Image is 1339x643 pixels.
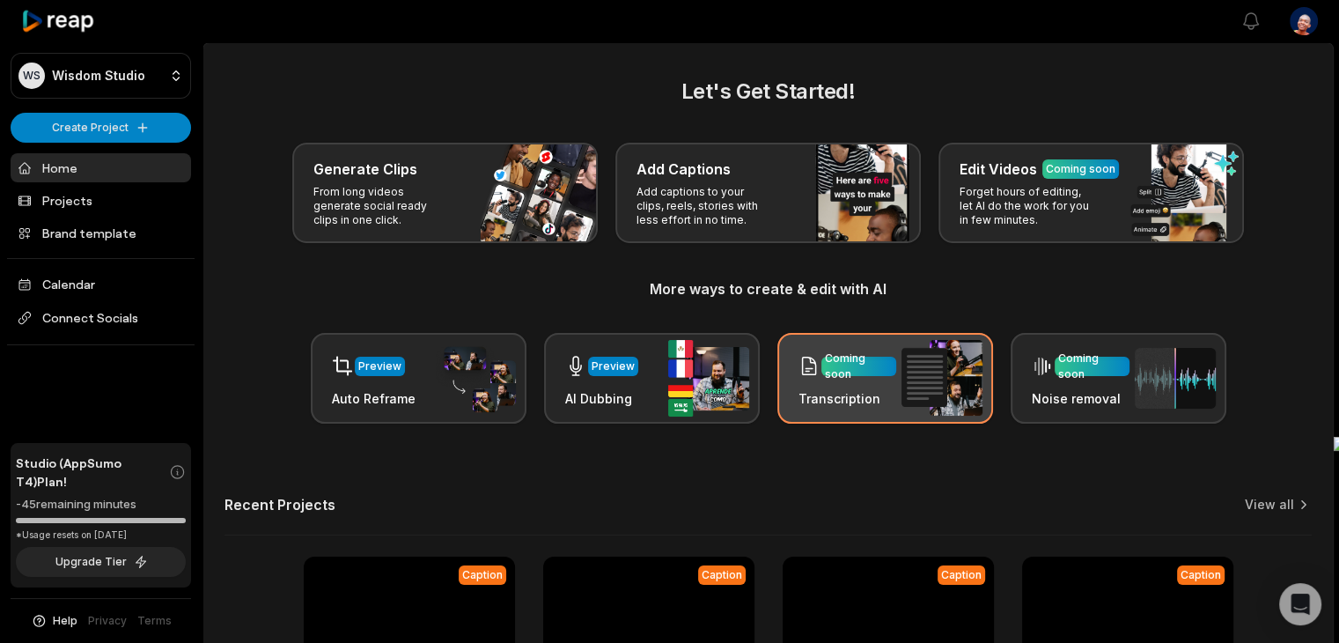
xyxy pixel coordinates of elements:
span: Studio (AppSumo T4) Plan! [16,454,169,491]
div: Preview [592,358,635,374]
img: noise_removal.png [1135,348,1216,409]
img: ai_dubbing.png [668,340,749,417]
h3: Auto Reframe [332,389,416,408]
button: Create Project [11,113,191,143]
div: -45 remaining minutes [16,496,186,514]
div: *Usage resets on [DATE] [16,528,186,542]
div: Coming soon [825,351,893,382]
div: Coming soon [1058,351,1126,382]
p: Wisdom Studio [52,68,145,84]
h3: Transcription [798,389,896,408]
div: Coming soon [1046,161,1115,177]
button: Upgrade Tier [16,547,186,577]
p: Forget hours of editing, let AI do the work for you in few minutes. [960,185,1096,227]
span: Help [53,613,77,629]
a: Projects [11,186,191,215]
p: Add captions to your clips, reels, stories with less effort in no time. [636,185,773,227]
h3: Noise removal [1032,389,1129,408]
a: View all [1245,496,1294,514]
div: WS [18,63,45,89]
button: Help [31,613,77,629]
h3: Edit Videos [960,159,1037,180]
img: auto_reframe.png [435,344,516,413]
h3: AI Dubbing [565,389,638,408]
a: Brand template [11,218,191,248]
a: Calendar [11,270,191,299]
h2: Recent Projects [224,496,335,514]
p: From long videos generate social ready clips in one click. [313,185,450,227]
a: Terms [137,613,172,629]
div: Open Intercom Messenger [1279,583,1321,625]
h3: Add Captions [636,159,731,180]
img: transcription.png [901,340,982,416]
a: Privacy [88,613,127,629]
h3: Generate Clips [313,159,417,180]
h3: More ways to create & edit with AI [224,278,1312,299]
a: Home [11,153,191,182]
div: Preview [358,358,401,374]
h2: Let's Get Started! [224,76,1312,107]
span: Connect Socials [11,302,191,334]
